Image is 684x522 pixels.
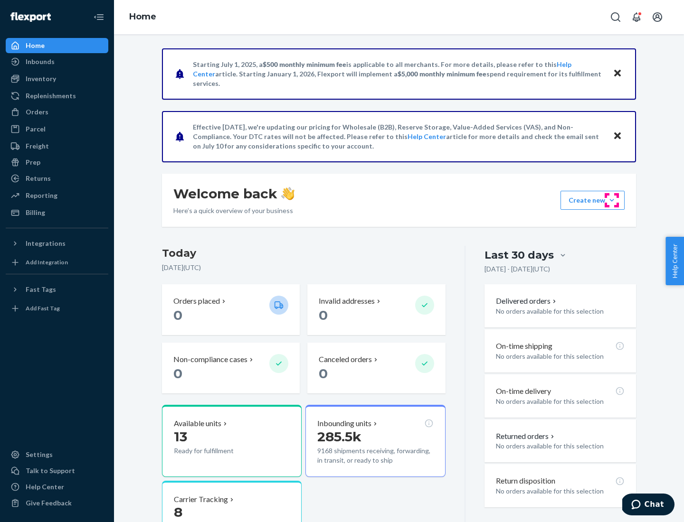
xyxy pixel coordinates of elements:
p: Invalid addresses [319,296,375,307]
p: Effective [DATE], we're updating our pricing for Wholesale (B2B), Reserve Storage, Value-Added Se... [193,122,604,151]
button: Close [611,67,624,81]
p: Here’s a quick overview of your business [173,206,294,215]
div: Last 30 days [484,248,554,262]
div: Add Fast Tag [26,304,60,312]
div: Prep [26,158,40,167]
span: 0 [319,365,328,382]
span: 285.5k [317,429,361,445]
p: Inbounding units [317,418,371,429]
img: hand-wave emoji [281,187,294,200]
button: Delivered orders [496,296,558,307]
a: Add Fast Tag [6,301,108,316]
a: Orders [6,104,108,120]
p: [DATE] - [DATE] ( UTC ) [484,264,550,274]
span: 0 [173,307,182,323]
a: Help Center [408,132,446,140]
button: Create new [560,191,625,210]
p: Carrier Tracking [174,494,228,505]
a: Add Integration [6,255,108,270]
div: Orders [26,107,48,117]
div: Reporting [26,191,57,200]
button: Returned orders [496,431,556,442]
div: Fast Tags [26,285,56,294]
p: Return disposition [496,475,555,486]
button: Help Center [665,237,684,285]
div: Talk to Support [26,466,75,475]
button: Talk to Support [6,463,108,478]
img: Flexport logo [10,12,51,22]
p: No orders available for this selection [496,441,625,451]
span: 13 [174,429,187,445]
p: No orders available for this selection [496,352,625,361]
button: Close Navigation [89,8,108,27]
div: Parcel [26,124,46,134]
button: Fast Tags [6,282,108,297]
span: $5,000 monthly minimum fee [398,70,486,78]
p: Available units [174,418,221,429]
div: Add Integration [26,258,68,266]
p: Starting July 1, 2025, a is applicable to all merchants. For more details, please refer to this a... [193,60,604,88]
button: Non-compliance cases 0 [162,343,300,393]
button: Close [611,130,624,143]
a: Billing [6,205,108,220]
div: Returns [26,174,51,183]
button: Canceled orders 0 [307,343,445,393]
button: Give Feedback [6,495,108,511]
a: Home [129,11,156,22]
a: Home [6,38,108,53]
button: Inbounding units285.5k9168 shipments receiving, forwarding, in transit, or ready to ship [305,405,445,477]
a: Reporting [6,188,108,203]
p: Canceled orders [319,354,372,365]
button: Open account menu [648,8,667,27]
span: 8 [174,504,182,520]
button: Open notifications [627,8,646,27]
p: No orders available for this selection [496,397,625,406]
div: Freight [26,141,49,151]
button: Available units13Ready for fulfillment [162,405,302,477]
div: Help Center [26,482,64,492]
a: Settings [6,447,108,462]
a: Inbounds [6,54,108,69]
div: Inbounds [26,57,55,66]
p: Orders placed [173,296,220,307]
span: $500 monthly minimum fee [263,60,346,68]
p: No orders available for this selection [496,486,625,496]
span: 0 [319,307,328,323]
a: Replenishments [6,88,108,103]
div: Replenishments [26,91,76,101]
a: Help Center [6,479,108,494]
div: Inventory [26,74,56,84]
h3: Today [162,246,446,261]
p: Ready for fulfillment [174,446,262,456]
div: Give Feedback [26,498,72,508]
div: Billing [26,208,45,217]
p: On-time shipping [496,341,552,352]
ol: breadcrumbs [122,3,164,31]
div: Home [26,41,45,50]
button: Invalid addresses 0 [307,284,445,335]
p: Non-compliance cases [173,354,247,365]
p: No orders available for this selection [496,307,625,316]
p: On-time delivery [496,386,551,397]
div: Integrations [26,239,66,248]
span: 0 [173,365,182,382]
a: Inventory [6,71,108,86]
button: Open Search Box [606,8,625,27]
div: Settings [26,450,53,459]
h1: Welcome back [173,185,294,202]
a: Freight [6,139,108,154]
a: Prep [6,155,108,170]
iframe: Opens a widget where you can chat to one of our agents [622,494,674,517]
a: Returns [6,171,108,186]
p: 9168 shipments receiving, forwarding, in transit, or ready to ship [317,446,433,465]
a: Parcel [6,121,108,137]
button: Orders placed 0 [162,284,300,335]
button: Integrations [6,236,108,251]
p: [DATE] ( UTC ) [162,263,446,272]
